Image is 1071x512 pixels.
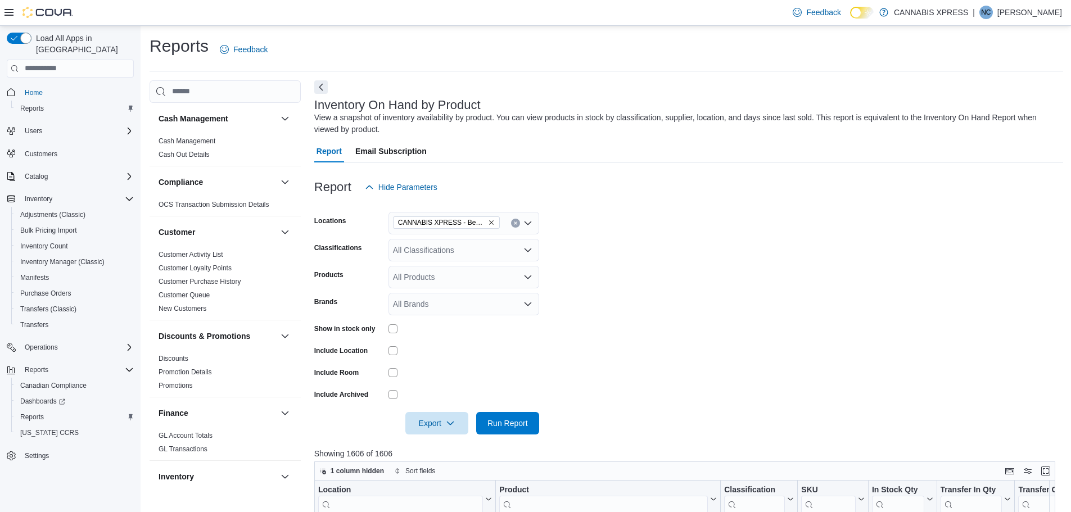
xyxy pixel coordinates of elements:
button: Home [2,84,138,101]
span: Export [412,412,462,434]
div: Nathan Chan [979,6,993,19]
button: Reports [11,101,138,116]
span: Run Report [487,418,528,429]
p: Showing 1606 of 1606 [314,448,1063,459]
span: Adjustments (Classic) [20,210,85,219]
a: Bulk Pricing Import [16,224,82,237]
button: Inventory [2,191,138,207]
span: Transfers [16,318,134,332]
button: Next [314,80,328,94]
label: Include Room [314,368,359,377]
span: Manifests [20,273,49,282]
div: Finance [150,429,301,460]
a: Purchase Orders [16,287,76,300]
span: Purchase Orders [16,287,134,300]
span: Inventory Count [16,239,134,253]
a: Inventory Manager (Classic) [16,255,109,269]
span: Reports [16,410,134,424]
span: Reports [16,102,134,115]
span: Catalog [20,170,134,183]
a: Customers [20,147,62,161]
p: | [973,6,975,19]
span: Customers [25,149,57,158]
button: Cash Management [278,112,292,125]
span: Purchase Orders [20,289,71,298]
span: Customers [20,147,134,161]
span: Canadian Compliance [20,381,87,390]
label: Include Location [314,346,368,355]
a: Discounts [159,355,188,363]
span: Settings [20,448,134,463]
p: [PERSON_NAME] [997,6,1062,19]
span: Inventory Count [20,242,68,251]
button: Customer [159,226,276,238]
label: Brands [314,297,337,306]
button: Compliance [159,176,276,188]
a: Cash Management [159,137,215,145]
button: Sort fields [390,464,440,478]
button: Inventory [20,192,57,206]
button: Reports [2,362,138,378]
span: Adjustments (Classic) [16,208,134,221]
span: Catalog [25,172,48,181]
span: Discounts [159,354,188,363]
a: [US_STATE] CCRS [16,426,83,439]
button: Keyboard shortcuts [1003,464,1016,478]
div: In Stock Qty [872,484,924,495]
div: View a snapshot of inventory availability by product. You can view products in stock by classific... [314,112,1058,135]
span: CANNABIS XPRESS - Beeton ([GEOGRAPHIC_DATA]) [398,217,486,228]
span: Inventory [20,192,134,206]
button: Inventory Count [11,238,138,254]
span: Reports [20,104,44,113]
button: Inventory [159,471,276,482]
span: NC [981,6,991,19]
span: Dashboards [20,397,65,406]
button: Clear input [511,219,520,228]
h1: Reports [150,35,209,57]
p: CANNABIS XPRESS [894,6,968,19]
button: Operations [2,339,138,355]
span: Bulk Pricing Import [16,224,134,237]
span: Bulk Pricing Import [20,226,77,235]
span: Reports [20,363,134,377]
a: Transfers [16,318,53,332]
span: Customer Queue [159,291,210,300]
button: Users [20,124,47,138]
a: Customer Queue [159,291,210,299]
span: Customer Loyalty Points [159,264,232,273]
span: Transfers (Classic) [16,302,134,316]
span: Canadian Compliance [16,379,134,392]
h3: Finance [159,407,188,419]
input: Dark Mode [850,7,874,19]
a: Promotion Details [159,368,212,376]
span: Dashboards [16,395,134,408]
h3: Discounts & Promotions [159,330,250,342]
button: Manifests [11,270,138,286]
a: Reports [16,410,48,424]
a: Transfers (Classic) [16,302,81,316]
button: Compliance [278,175,292,189]
a: Settings [20,449,53,463]
a: Inventory Count [16,239,73,253]
button: Cash Management [159,113,276,124]
a: Dashboards [11,393,138,409]
h3: Inventory [159,471,194,482]
button: Reports [11,409,138,425]
span: New Customers [159,304,206,313]
span: Email Subscription [355,140,427,162]
div: Compliance [150,198,301,216]
span: Settings [25,451,49,460]
span: [US_STATE] CCRS [20,428,79,437]
button: Customers [2,146,138,162]
button: Catalog [2,169,138,184]
a: Promotions [159,382,193,389]
button: Purchase Orders [11,286,138,301]
button: Bulk Pricing Import [11,223,138,238]
button: Enter fullscreen [1039,464,1052,478]
span: Washington CCRS [16,426,134,439]
a: Dashboards [16,395,70,408]
div: Location [318,484,483,495]
span: Report [317,140,342,162]
span: Operations [25,343,58,352]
